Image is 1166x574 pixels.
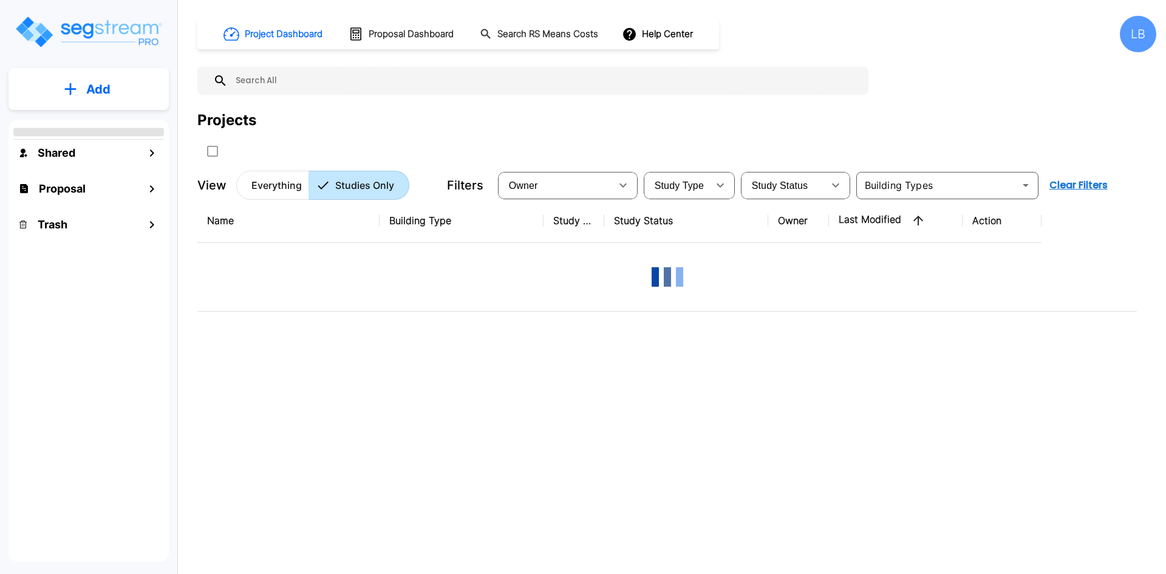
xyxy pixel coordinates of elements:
h1: Proposal [39,180,86,197]
button: Proposal Dashboard [344,21,460,47]
div: Select [646,168,708,202]
h1: Shared [38,145,75,161]
div: Select [500,168,611,202]
th: Study Status [604,199,768,243]
input: Search All [228,67,862,95]
p: Everything [251,178,302,193]
button: Studies Only [309,171,409,200]
h1: Search RS Means Costs [497,27,598,41]
button: Search RS Means Costs [475,22,605,46]
div: Select [743,168,823,202]
img: Loading [643,253,692,301]
th: Name [197,199,380,243]
button: Everything [236,171,309,200]
p: View [197,176,227,194]
span: Study Status [752,180,808,191]
p: Filters [447,176,483,194]
button: SelectAll [200,139,225,163]
input: Building Types [860,177,1015,194]
button: Help Center [619,22,698,46]
img: Logo [14,15,163,49]
span: Study Type [655,180,704,191]
button: Clear Filters [1045,173,1113,197]
th: Study Type [544,199,604,243]
span: Owner [509,180,538,191]
div: Projects [197,109,256,131]
h1: Project Dashboard [245,27,322,41]
h1: Trash [38,216,67,233]
div: LB [1120,16,1156,52]
button: Add [9,72,169,107]
th: Action [963,199,1042,243]
button: Open [1017,177,1034,194]
div: Platform [236,171,409,200]
th: Owner [768,199,829,243]
button: Project Dashboard [219,21,329,47]
p: Studies Only [335,178,394,193]
th: Last Modified [829,199,963,243]
p: Add [86,80,111,98]
th: Building Type [380,199,544,243]
h1: Proposal Dashboard [369,27,454,41]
